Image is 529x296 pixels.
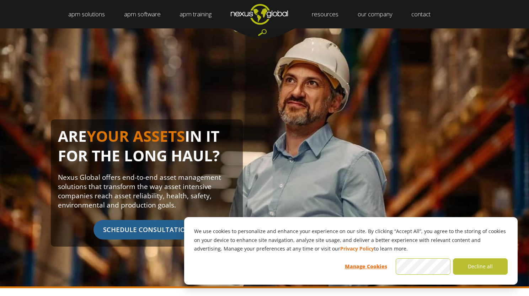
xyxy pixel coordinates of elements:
[58,127,236,173] h1: ARE IN IT FOR THE LONG HAUL?
[184,217,518,285] div: Cookie banner
[340,244,374,253] a: Privacy Policy
[338,258,393,275] button: Manage Cookies
[87,126,185,146] span: YOUR ASSETS
[453,258,508,275] button: Decline all
[58,173,236,210] p: Nexus Global offers end-to-end asset management solutions that transform the way asset intensive ...
[396,258,450,275] button: Accept all
[93,220,200,240] span: SCHEDULE CONSULTATION
[194,227,508,253] p: We use cookies to personalize and enhance your experience on our site. By clicking “Accept All”, ...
